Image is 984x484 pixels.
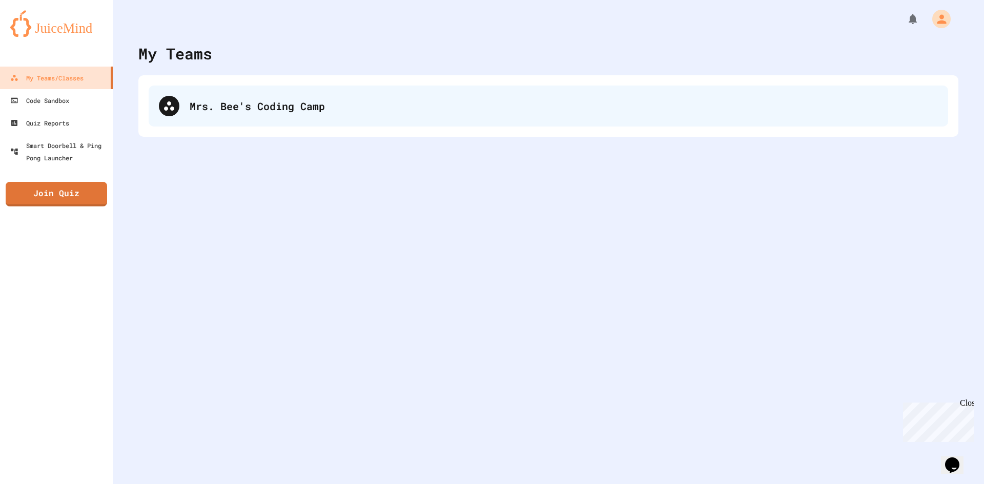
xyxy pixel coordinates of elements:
div: Mrs. Bee's Coding Camp [190,98,938,114]
img: logo-orange.svg [10,10,102,37]
div: My Account [921,7,953,31]
div: My Notifications [888,10,921,28]
div: My Teams/Classes [10,72,84,84]
div: My Teams [138,42,212,65]
div: Quiz Reports [10,117,69,129]
div: Mrs. Bee's Coding Camp [149,86,948,127]
div: Smart Doorbell & Ping Pong Launcher [10,139,109,164]
a: Join Quiz [6,182,107,206]
iframe: chat widget [899,398,974,442]
div: Chat with us now!Close [4,4,71,65]
div: Code Sandbox [10,94,69,107]
iframe: chat widget [941,443,974,474]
